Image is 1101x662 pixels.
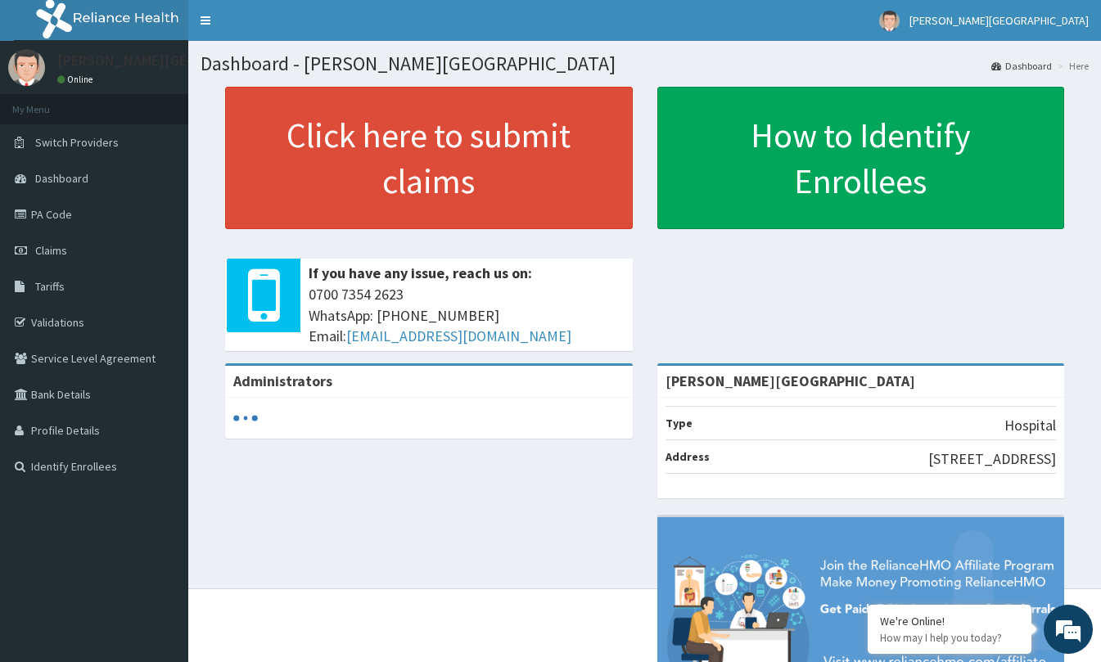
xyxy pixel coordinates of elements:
[225,87,633,229] a: Click here to submit claims
[1004,415,1056,436] p: Hospital
[233,372,332,390] b: Administrators
[1054,59,1089,73] li: Here
[346,326,571,345] a: [EMAIL_ADDRESS][DOMAIN_NAME]
[201,53,1089,74] h1: Dashboard - [PERSON_NAME][GEOGRAPHIC_DATA]
[57,53,300,68] p: [PERSON_NAME][GEOGRAPHIC_DATA]
[35,243,67,258] span: Claims
[8,49,45,86] img: User Image
[309,284,625,347] span: 0700 7354 2623 WhatsApp: [PHONE_NUMBER] Email:
[879,11,900,31] img: User Image
[657,87,1065,229] a: How to Identify Enrollees
[666,416,693,430] b: Type
[233,406,258,430] svg: audio-loading
[35,171,88,186] span: Dashboard
[57,74,97,85] a: Online
[991,59,1052,73] a: Dashboard
[666,372,915,390] strong: [PERSON_NAME][GEOGRAPHIC_DATA]
[928,448,1056,470] p: [STREET_ADDRESS]
[880,631,1019,645] p: How may I help you today?
[309,263,532,282] b: If you have any issue, reach us on:
[880,614,1019,628] div: We're Online!
[35,279,65,294] span: Tariffs
[909,13,1089,28] span: [PERSON_NAME][GEOGRAPHIC_DATA]
[666,449,710,464] b: Address
[35,135,119,150] span: Switch Providers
